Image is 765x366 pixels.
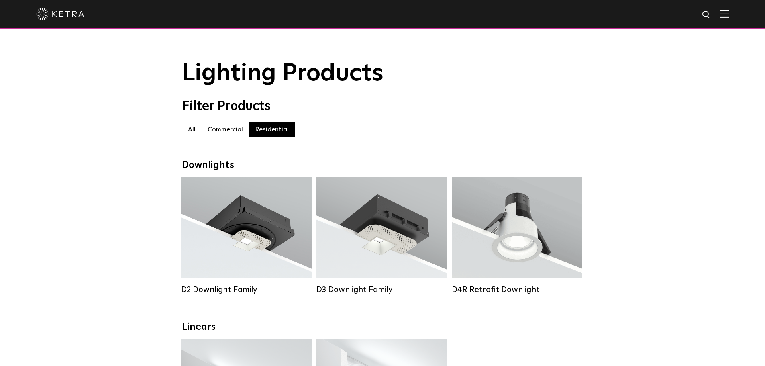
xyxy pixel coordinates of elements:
[36,8,84,20] img: ketra-logo-2019-white
[452,285,582,294] div: D4R Retrofit Downlight
[720,10,729,18] img: Hamburger%20Nav.svg
[202,122,249,137] label: Commercial
[182,122,202,137] label: All
[182,159,583,171] div: Downlights
[249,122,295,137] label: Residential
[316,177,447,294] a: D3 Downlight Family Lumen Output:700 / 900 / 1100Colors:White / Black / Silver / Bronze / Paintab...
[181,285,312,294] div: D2 Downlight Family
[182,321,583,333] div: Linears
[452,177,582,294] a: D4R Retrofit Downlight Lumen Output:800Colors:White / BlackBeam Angles:15° / 25° / 40° / 60°Watta...
[181,177,312,294] a: D2 Downlight Family Lumen Output:1200Colors:White / Black / Gloss Black / Silver / Bronze / Silve...
[316,285,447,294] div: D3 Downlight Family
[182,61,384,86] span: Lighting Products
[702,10,712,20] img: search icon
[182,99,583,114] div: Filter Products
